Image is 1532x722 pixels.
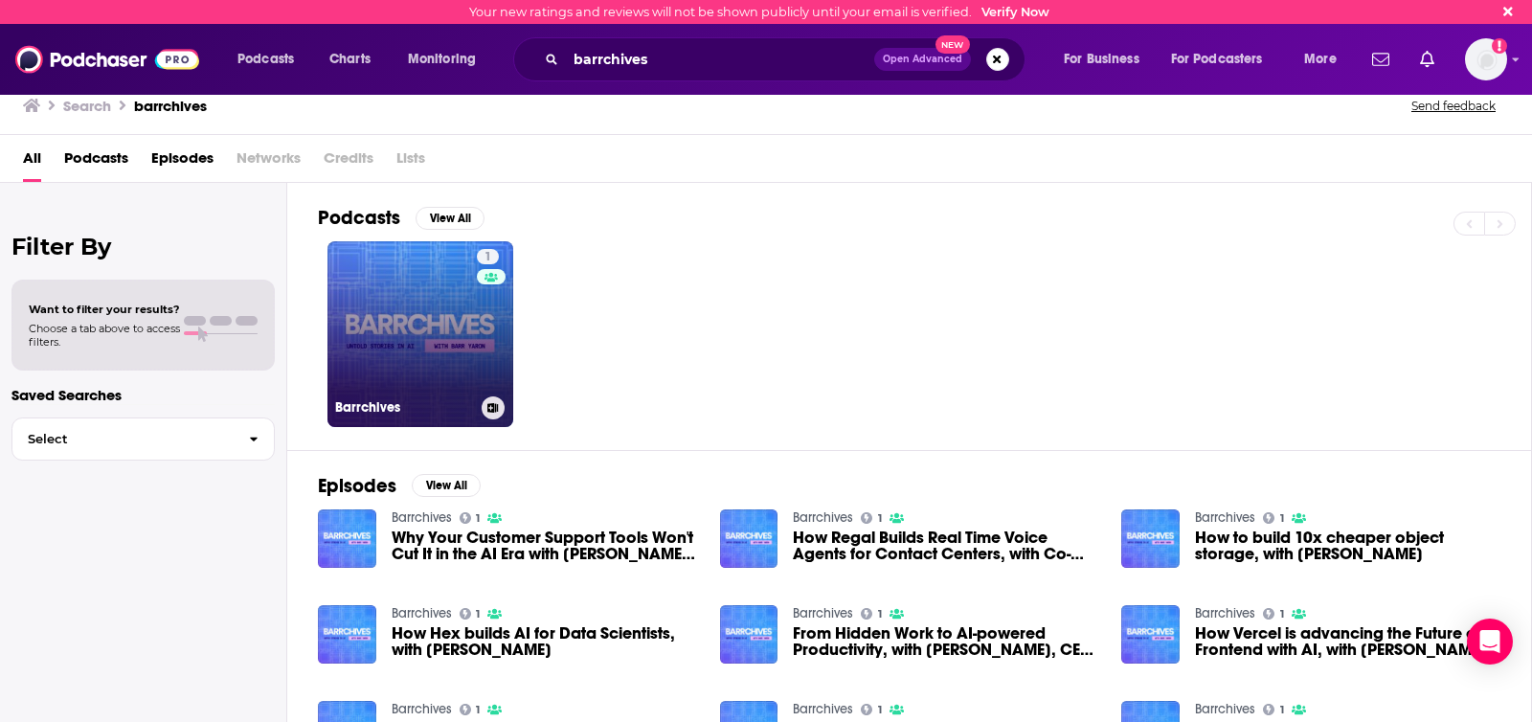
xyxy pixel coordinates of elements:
[392,605,452,621] a: Barrchives
[237,46,294,73] span: Podcasts
[531,37,1044,81] div: Search podcasts, credits, & more...
[11,233,275,260] h2: Filter By
[318,206,400,230] h2: Podcasts
[318,605,376,664] img: How Hex builds AI for Data Scientists, with Barry McCardel
[392,530,697,562] a: Why Your Customer Support Tools Won't Cut It in the AI Era with Jesse Zhang, CEO of Decagon
[1467,619,1513,665] div: Open Intercom Messenger
[981,5,1049,19] a: Verify Now
[392,509,452,526] a: Barrchives
[317,44,382,75] a: Charts
[324,143,373,182] span: Credits
[1121,605,1180,664] img: How Vercel is advancing the Future of Frontend with AI, with Guillermo Rauch
[720,509,778,568] img: How Regal Builds Real Time Voice Agents for Contact Centers, with Co-Founders, Alex Levin and Reb...
[1121,509,1180,568] img: How to build 10x cheaper object storage, with Simon Eskildsen
[1465,38,1507,80] button: Show profile menu
[318,509,376,568] img: Why Your Customer Support Tools Won't Cut It in the AI Era with Jesse Zhang, CEO of Decagon
[874,48,971,71] button: Open AdvancedNew
[484,248,491,267] span: 1
[29,322,180,349] span: Choose a tab above to access filters.
[329,46,371,73] span: Charts
[1364,43,1397,76] a: Show notifications dropdown
[412,474,481,497] button: View All
[1171,46,1263,73] span: For Podcasters
[416,207,484,230] button: View All
[1492,38,1507,54] svg: Email not verified
[23,143,41,182] a: All
[1195,701,1255,717] a: Barrchives
[1412,43,1442,76] a: Show notifications dropdown
[224,44,319,75] button: open menu
[1195,530,1500,562] span: How to build 10x cheaper object storage, with [PERSON_NAME]
[793,530,1098,562] span: How Regal Builds Real Time Voice Agents for Contact Centers, with Co-Founders, [PERSON_NAME] and ...
[327,241,513,427] a: 1Barrchives
[318,474,481,498] a: EpisodesView All
[793,625,1098,658] a: From Hidden Work to AI-powered Productivity, with Jennifer Smith, CEO of Scribe
[1195,625,1500,658] a: How Vercel is advancing the Future of Frontend with AI, with Guillermo Rauch
[396,143,425,182] span: Lists
[878,514,882,523] span: 1
[15,41,199,78] img: Podchaser - Follow, Share and Rate Podcasts
[1064,46,1139,73] span: For Business
[12,433,234,445] span: Select
[566,44,874,75] input: Search podcasts, credits, & more...
[883,55,962,64] span: Open Advanced
[394,44,501,75] button: open menu
[1465,38,1507,80] img: User Profile
[392,625,697,658] span: How Hex builds AI for Data Scientists, with [PERSON_NAME]
[793,701,853,717] a: Barrchives
[29,303,180,316] span: Want to filter your results?
[1159,44,1291,75] button: open menu
[237,143,301,182] span: Networks
[392,701,452,717] a: Barrchives
[335,399,474,416] h3: Barrchives
[1195,509,1255,526] a: Barrchives
[64,143,128,182] span: Podcasts
[63,97,111,115] h3: Search
[1050,44,1163,75] button: open menu
[392,530,697,562] span: Why Your Customer Support Tools Won't Cut It in the AI Era with [PERSON_NAME], CEO of Decagon
[878,706,882,714] span: 1
[793,605,853,621] a: Barrchives
[1280,706,1284,714] span: 1
[477,249,499,264] a: 1
[861,512,882,524] a: 1
[151,143,214,182] a: Episodes
[878,610,882,619] span: 1
[469,5,1049,19] div: Your new ratings and reviews will not be shown publicly until your email is verified.
[1465,38,1507,80] span: Logged in as DanHaggerty
[318,206,484,230] a: PodcastsView All
[935,35,970,54] span: New
[793,530,1098,562] a: How Regal Builds Real Time Voice Agents for Contact Centers, with Co-Founders, Alex Levin and Reb...
[1263,608,1284,620] a: 1
[1280,610,1284,619] span: 1
[1263,512,1284,524] a: 1
[476,514,480,523] span: 1
[1304,46,1337,73] span: More
[793,625,1098,658] span: From Hidden Work to AI-powered Productivity, with [PERSON_NAME], CEO of Scribe
[476,706,480,714] span: 1
[134,97,207,115] h3: barrchives
[460,704,481,715] a: 1
[1280,514,1284,523] span: 1
[460,608,481,620] a: 1
[861,608,882,620] a: 1
[460,512,481,524] a: 1
[1195,625,1500,658] span: How Vercel is advancing the Future of Frontend with AI, with [PERSON_NAME]
[1406,98,1501,114] button: Send feedback
[476,610,480,619] span: 1
[318,474,396,498] h2: Episodes
[11,386,275,404] p: Saved Searches
[408,46,476,73] span: Monitoring
[1263,704,1284,715] a: 1
[720,605,778,664] img: From Hidden Work to AI-powered Productivity, with Jennifer Smith, CEO of Scribe
[1195,605,1255,621] a: Barrchives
